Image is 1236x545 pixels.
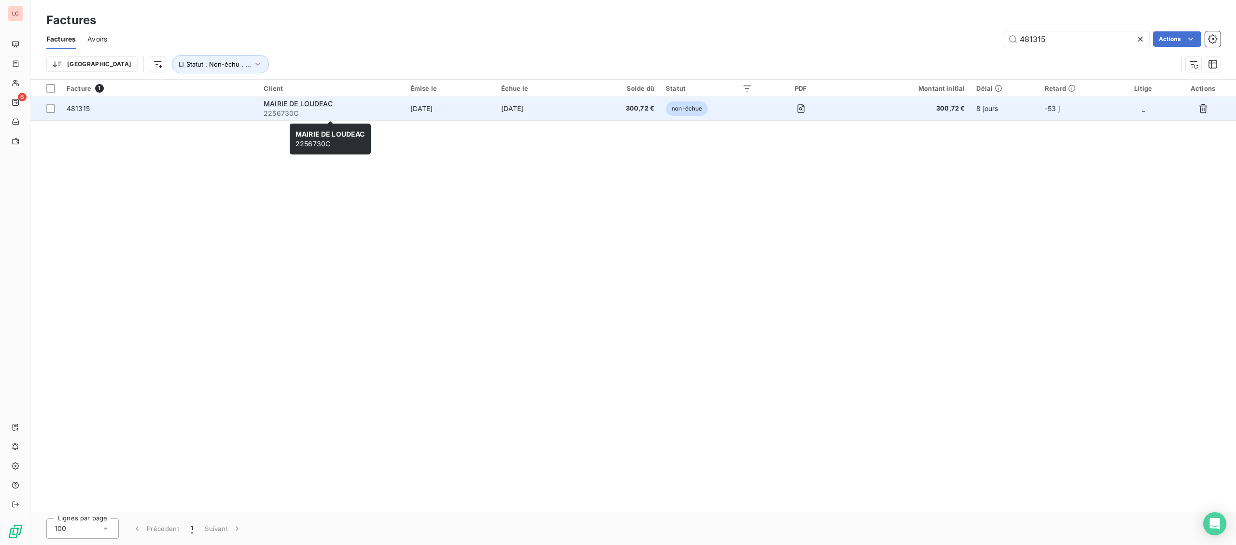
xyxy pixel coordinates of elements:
button: Suivant [199,518,248,539]
img: Logo LeanPay [8,524,23,539]
span: 2256730C [295,130,365,148]
div: Montant initial [850,84,965,92]
span: 481315 [67,104,90,112]
div: Statut [666,84,752,92]
button: [GEOGRAPHIC_DATA] [46,56,138,72]
h3: Factures [46,12,96,29]
button: Actions [1153,31,1201,47]
span: MAIRIE DE LOUDEAC [295,130,365,138]
span: -53 j [1045,104,1060,112]
span: 1 [95,84,104,93]
td: 8 jours [970,97,1039,120]
button: 1 [185,518,199,539]
div: Solde dû [593,84,655,92]
button: Statut : Non-échu , ... [172,55,269,73]
td: [DATE] [405,97,495,120]
div: Actions [1176,84,1230,92]
span: MAIRIE DE LOUDEAC [264,99,333,108]
div: Client [264,84,398,92]
td: [DATE] [495,97,587,120]
div: Litige [1122,84,1164,92]
span: Factures [46,34,76,44]
span: Facture [67,84,91,92]
span: 300,72 € [850,104,965,113]
span: 6 [18,93,27,101]
span: Statut : Non-échu , ... [186,60,251,68]
span: _ [1142,104,1145,112]
div: LC [8,6,23,21]
div: PDF [764,84,838,92]
button: Précédent [126,518,185,539]
span: 100 [55,524,66,533]
div: Émise le [410,84,490,92]
div: Open Intercom Messenger [1203,512,1226,535]
div: Échue le [501,84,581,92]
span: 300,72 € [593,104,655,113]
span: Avoirs [87,34,107,44]
div: Retard [1045,84,1110,92]
input: Rechercher [1004,31,1149,47]
span: 1 [191,524,193,533]
span: non-échue [666,101,708,116]
div: Délai [976,84,1033,92]
span: 2256730C [264,109,398,118]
